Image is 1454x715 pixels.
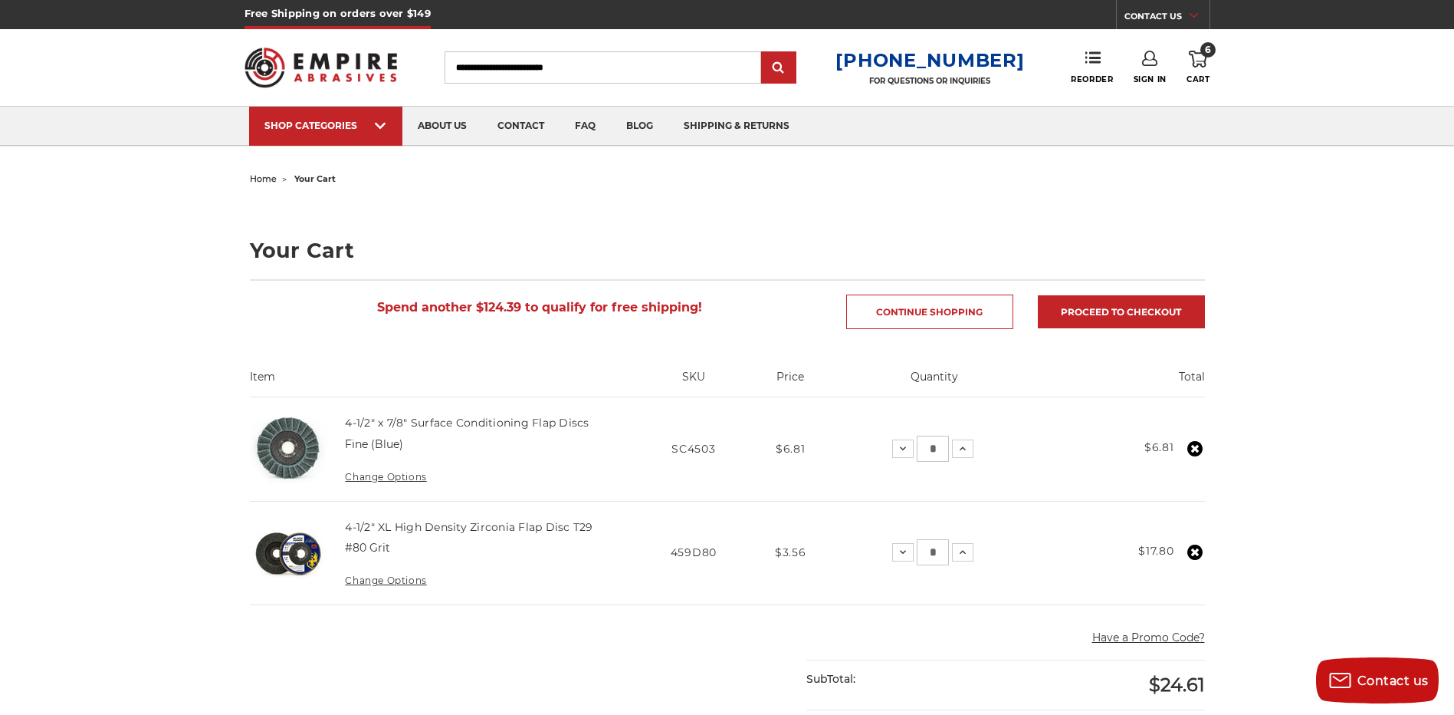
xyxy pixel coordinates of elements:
a: CONTACT US [1124,8,1209,29]
th: Total [1039,369,1204,397]
a: Change Options [345,471,426,483]
th: Item [250,369,636,397]
span: Cart [1187,74,1209,84]
a: faq [560,107,611,146]
span: $24.61 [1149,674,1205,696]
th: Price [751,369,829,397]
button: Contact us [1316,657,1439,703]
div: SHOP CATEGORIES [264,120,387,131]
th: SKU [635,369,751,397]
h1: Your Cart [250,240,1205,261]
strong: $6.81 [1144,440,1174,454]
a: shipping & returns [668,107,805,146]
a: Reorder [1071,51,1113,84]
img: 4-1/2" XL High Density Zirconia Flap Disc T29 [250,515,327,591]
th: Quantity [829,369,1039,397]
a: Proceed to checkout [1038,295,1205,328]
span: Reorder [1071,74,1113,84]
strong: $17.80 [1138,544,1173,558]
img: 4-1/2" x 7/8" Surface Conditioning Flap Discs [250,410,327,487]
p: FOR QUESTIONS OR INQUIRIES [835,76,1024,86]
button: Have a Promo Code? [1092,630,1205,646]
span: $3.56 [775,545,806,559]
a: contact [482,107,560,146]
a: 4-1/2" x 7/8" Surface Conditioning Flap Discs [345,416,589,430]
input: 4-1/2" XL High Density Zirconia Flap Disc T29 Quantity: [917,539,949,565]
a: about us [402,107,482,146]
span: your cart [294,173,336,184]
span: $6.81 [776,442,806,456]
div: SubTotal: [806,661,1006,698]
a: [PHONE_NUMBER] [835,49,1024,71]
input: Submit [763,53,794,84]
span: SC4503 [671,442,715,456]
a: 4-1/2" XL High Density Zirconia Flap Disc T29 [345,520,592,534]
a: blog [611,107,668,146]
a: home [250,173,277,184]
img: Empire Abrasives [245,38,398,97]
span: Contact us [1357,674,1429,688]
dd: Fine (Blue) [345,437,403,453]
span: Sign In [1134,74,1167,84]
a: Change Options [345,575,426,586]
span: 6 [1200,42,1216,58]
dd: #80 Grit [345,540,390,556]
a: Continue Shopping [846,295,1013,329]
span: 459D80 [671,545,717,559]
input: 4-1/2" x 7/8" Surface Conditioning Flap Discs Quantity: [917,436,949,462]
a: 6 Cart [1187,51,1209,84]
span: Spend another $124.39 to qualify for free shipping! [377,300,702,315]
